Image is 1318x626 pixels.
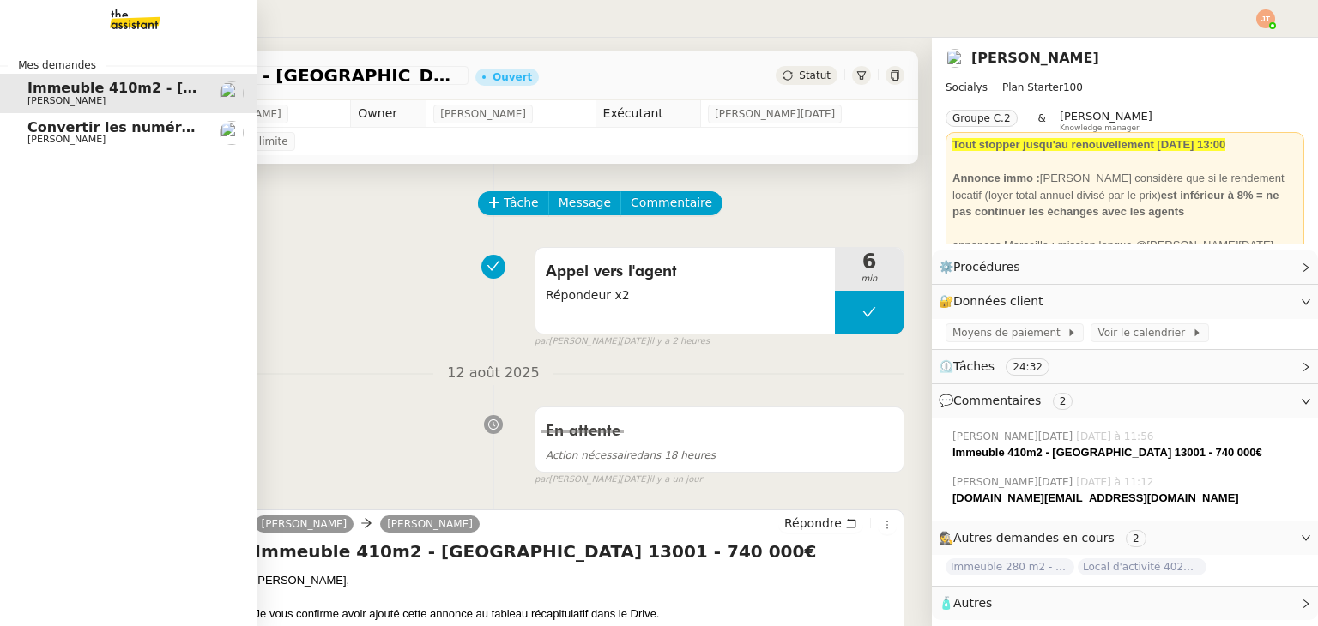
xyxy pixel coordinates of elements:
span: Plan Starter [1002,81,1063,93]
span: Mes demandes [8,57,106,74]
span: Socialys [946,81,988,93]
nz-tag: 2 [1053,393,1073,410]
td: Exécutant [596,100,700,128]
span: Tâche [504,193,539,213]
button: Message [548,191,621,215]
span: par [535,473,549,487]
span: min [835,272,904,286]
span: Tâches [953,359,995,373]
span: Immeuble 410m2 - [GEOGRAPHIC_DATA] 13001 - 740 000€ [27,80,477,96]
span: Appel vers l'agent [546,259,825,285]
img: users%2FSADz3OCgrFNaBc1p3ogUv5k479k1%2Favatar%2Fccbff511-0434-4584-b662-693e5a00b7b7 [946,49,964,68]
span: [PERSON_NAME] [1060,110,1152,123]
span: Commentaire [631,193,712,213]
span: il y a un jour [649,473,702,487]
div: 🧴Autres [932,587,1318,620]
button: Commentaire [620,191,722,215]
span: 6 [835,251,904,272]
nz-tag: 24:32 [1006,358,1049,376]
span: Local d'activité 402m2 - [GEOGRAPHIC_DATA]-[GEOGRAPHIC_DATA] 13170 - 1 400 000€ [1078,558,1206,575]
span: Immeuble 280 m2 - [GEOGRAPHIC_DATA] 13100 - 1 349 000€ [946,558,1074,575]
nz-tag: Groupe C.2 [946,110,1018,127]
div: 🕵️Autres demandes en cours 2 [932,521,1318,555]
strong: Immeuble 410m2 - [GEOGRAPHIC_DATA] 13001 - 740 000€ [952,446,1262,459]
span: [PERSON_NAME] [27,134,106,145]
span: [PERSON_NAME][DATE] [952,474,1076,490]
span: ⚙️ [939,257,1028,277]
a: [PERSON_NAME] [380,516,480,532]
span: dans 18 heures [546,449,716,461]
nz-tag: 2 [1126,530,1146,547]
div: ⏲️Tâches 24:32 [932,350,1318,383]
strong: Tout stopper jusqu'au renouvellement [DATE] 13:00 [952,138,1225,151]
span: Données client [953,294,1043,308]
div: Ouvert [493,72,532,82]
span: Commentaires [953,394,1041,407]
span: Message [559,193,611,213]
img: users%2FdHO1iM5N2ObAeWsI96eSgBoqS9g1%2Favatar%2Fdownload.png [220,121,244,145]
span: Répondre [784,515,842,532]
span: Autres demandes en cours [953,531,1115,545]
div: Je vous confirme avoir ajouté cette annonce au tableau récapitulatif dans le Drive. [255,605,897,623]
span: il y a 2 heures [649,334,710,349]
strong: Annonce immo : [952,172,1040,184]
app-user-label: Knowledge manager [1060,110,1152,132]
span: & [1038,110,1046,132]
span: 🔐 [939,292,1050,311]
span: 🕵️ [939,531,1153,545]
span: Action nécessaire [546,449,637,461]
span: Knowledge manager [1060,123,1140,133]
a: [PERSON_NAME] [255,516,354,532]
div: 🔐Données client [932,285,1318,318]
div: ⚙️Procédures [932,250,1318,284]
span: ⏲️ [939,359,1064,373]
span: Voir le calendrier [1097,324,1191,341]
span: Répondeur x2 [546,286,825,305]
button: Répondre [778,514,863,533]
button: Tâche [478,191,549,215]
span: Autres [953,596,992,610]
div: [PERSON_NAME] considère que si le rendement locatif (loyer total annuel divisé par le prix) [952,170,1297,220]
span: Immeuble 410m2 - [GEOGRAPHIC_DATA] 13001 - 740 000€ [89,67,462,84]
span: [PERSON_NAME] [27,95,106,106]
span: 💬 [939,394,1079,407]
span: [PERSON_NAME][DATE] [715,105,835,123]
span: [PERSON_NAME][DATE] [952,429,1076,444]
small: [PERSON_NAME][DATE] [535,473,703,487]
span: [PERSON_NAME] [440,105,526,123]
span: Procédures [953,260,1020,274]
img: svg [1256,9,1275,28]
span: [DATE] à 11:12 [1076,474,1157,490]
img: users%2FSADz3OCgrFNaBc1p3ogUv5k479k1%2Favatar%2Fccbff511-0434-4584-b662-693e5a00b7b7 [220,81,244,105]
span: En attente [546,424,620,439]
div: 💬Commentaires 2 [932,384,1318,418]
span: par [535,334,549,349]
span: Convertir les numéros de sécurité sociale [27,119,349,135]
div: annonces Marseille : mission longue @[PERSON_NAME][DATE] [952,237,1297,254]
a: [PERSON_NAME] [971,50,1099,66]
td: Owner [351,100,426,128]
small: [PERSON_NAME][DATE] [535,334,710,349]
span: 12 août 2025 [433,362,553,385]
span: 🧴 [939,596,992,610]
span: Moyens de paiement [952,324,1067,341]
strong: [DOMAIN_NAME][EMAIL_ADDRESS][DOMAIN_NAME] [952,491,1239,504]
span: Statut [799,69,831,81]
h4: Immeuble 410m2 - [GEOGRAPHIC_DATA] 13001 - 740 000€ [255,539,897,563]
span: 100 [1063,81,1083,93]
span: [DATE] à 11:56 [1076,429,1157,444]
div: [PERSON_NAME], [255,572,897,589]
